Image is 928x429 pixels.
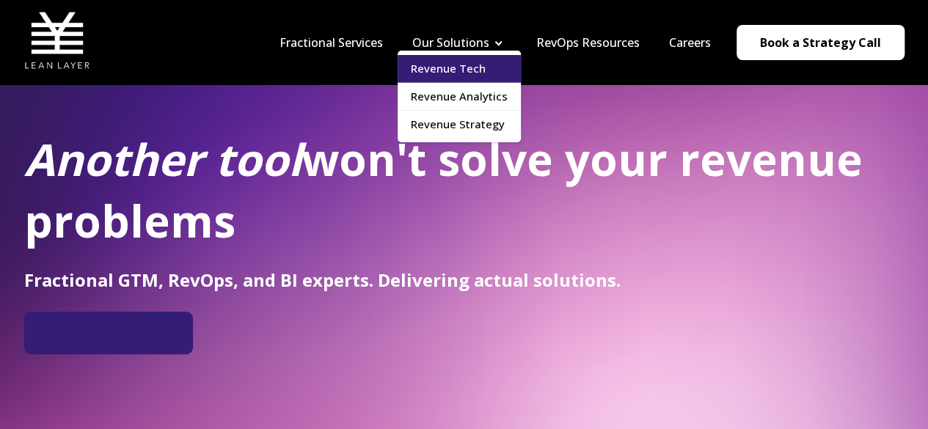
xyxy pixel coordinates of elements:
[280,34,383,51] a: Fractional Services
[398,111,521,138] a: Revenue Strategy
[536,34,640,51] a: RevOps Resources
[669,34,711,51] a: Careers
[737,25,905,60] a: Book a Strategy Call
[412,34,489,51] a: Our Solutions
[398,55,521,82] a: Revenue Tech
[32,318,186,348] iframe: Embedded CTA
[24,129,302,189] em: Another tool
[265,34,726,51] div: Navigation Menu
[24,7,90,73] img: Lean Layer Logo
[24,129,863,251] span: won't solve your revenue problems
[24,268,621,292] span: Fractional GTM, RevOps, and BI experts. Delivering actual solutions.
[398,83,521,110] a: Revenue Analytics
